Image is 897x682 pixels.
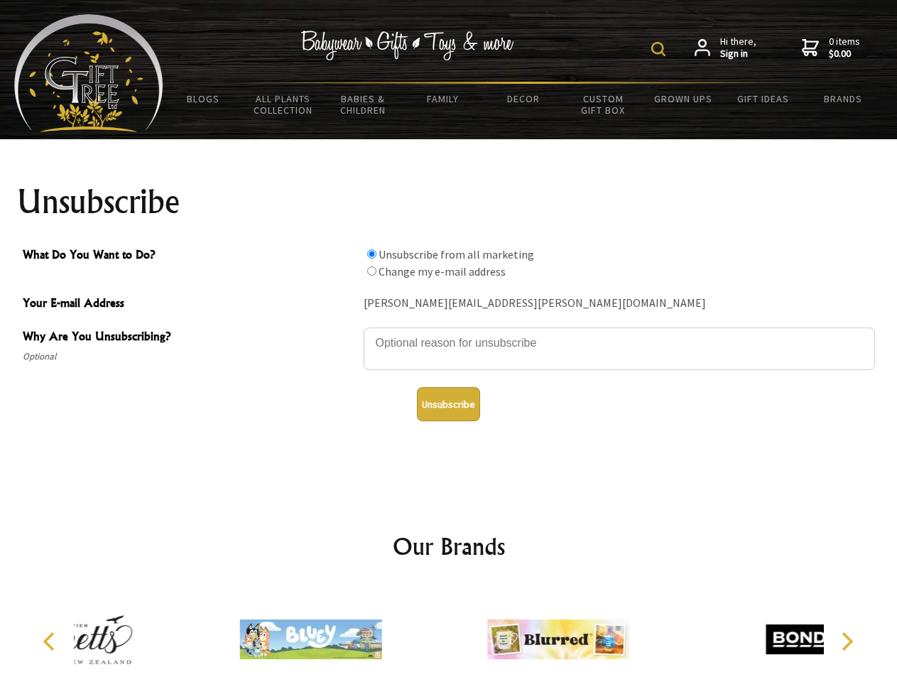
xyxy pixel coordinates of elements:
a: All Plants Collection [244,84,324,125]
a: Custom Gift Box [563,84,643,125]
strong: $0.00 [829,48,860,60]
h1: Unsubscribe [17,185,881,219]
img: Babyware - Gifts - Toys and more... [14,14,163,132]
label: Change my e-mail address [379,264,506,278]
span: Why Are You Unsubscribing? [23,328,357,348]
button: Previous [36,626,67,657]
img: product search [651,42,665,56]
input: What Do You Want to Do? [367,249,376,259]
a: Gift Ideas [723,84,803,114]
a: Family [403,84,484,114]
button: Unsubscribe [417,387,480,421]
a: 0 items$0.00 [802,36,860,60]
a: Decor [483,84,563,114]
label: Unsubscribe from all marketing [379,247,534,261]
strong: Sign in [720,48,756,60]
a: BLOGS [163,84,244,114]
a: Grown Ups [643,84,723,114]
span: 0 items [829,35,860,60]
h2: Our Brands [28,529,869,563]
input: What Do You Want to Do? [367,266,376,276]
button: Next [831,626,862,657]
span: Hi there, [720,36,756,60]
div: [PERSON_NAME][EMAIL_ADDRESS][PERSON_NAME][DOMAIN_NAME] [364,293,875,315]
span: Optional [23,348,357,365]
img: Babywear - Gifts - Toys & more [301,31,514,60]
span: What Do You Want to Do? [23,246,357,266]
span: Your E-mail Address [23,294,357,315]
a: Hi there,Sign in [695,36,756,60]
a: Babies & Children [323,84,403,125]
textarea: Why Are You Unsubscribing? [364,328,875,370]
a: Brands [803,84,884,114]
